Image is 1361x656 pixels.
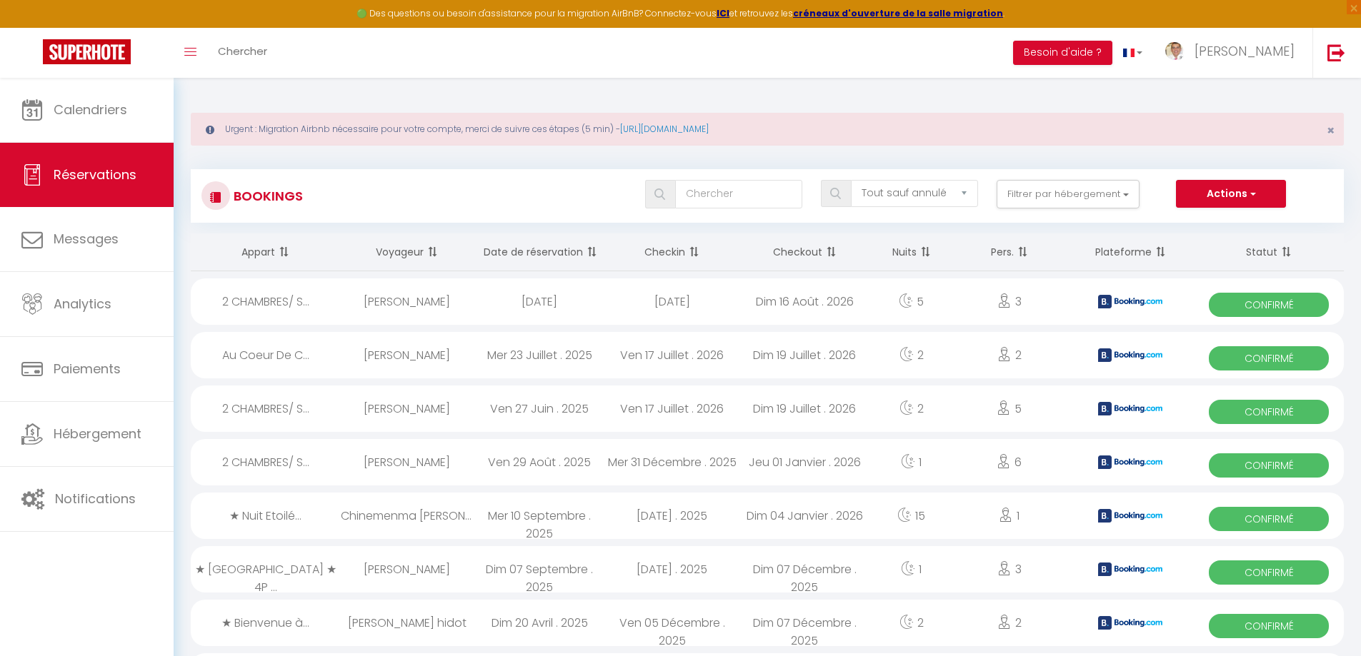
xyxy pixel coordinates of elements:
[1327,124,1335,137] button: Close
[1195,42,1295,60] span: [PERSON_NAME]
[739,233,872,271] th: Sort by checkout
[473,233,606,271] th: Sort by booking date
[54,295,111,313] span: Analytics
[218,44,267,59] span: Chercher
[1327,121,1335,139] span: ×
[54,425,141,443] span: Hébergement
[1013,41,1112,65] button: Besoin d'aide ?
[191,113,1344,146] div: Urgent : Migration Airbnb nécessaire pour votre compte, merci de suivre ces étapes (5 min) -
[341,233,474,271] th: Sort by guest
[54,360,121,378] span: Paiements
[1153,28,1312,78] a: ... [PERSON_NAME]
[191,233,341,271] th: Sort by rentals
[606,233,739,271] th: Sort by checkin
[717,7,729,19] a: ICI
[54,230,119,248] span: Messages
[11,6,54,49] button: Ouvrir le widget de chat LiveChat
[54,166,136,183] span: Réservations
[230,180,303,212] h3: Bookings
[54,101,127,118] span: Calendriers
[1164,41,1185,61] img: ...
[675,180,802,208] input: Chercher
[55,490,136,508] span: Notifications
[997,180,1140,208] button: Filtrer par hébergement
[871,233,952,271] th: Sort by nights
[793,7,1003,19] a: créneaux d'ouverture de la salle migration
[952,233,1067,271] th: Sort by people
[1067,233,1195,271] th: Sort by channel
[43,39,131,64] img: Super Booking
[1194,233,1344,271] th: Sort by status
[1176,180,1286,208] button: Actions
[620,123,709,135] a: [URL][DOMAIN_NAME]
[207,28,278,78] a: Chercher
[1327,44,1345,61] img: logout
